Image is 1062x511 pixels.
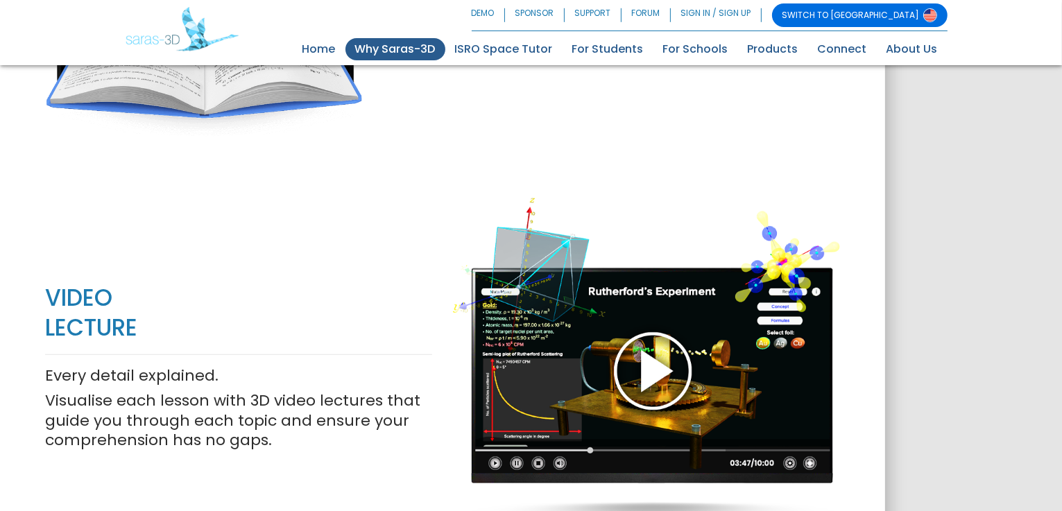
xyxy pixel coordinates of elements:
[653,38,738,60] a: For Schools
[563,38,653,60] a: For Students
[445,38,563,60] a: ISRO Space Tutor
[772,3,948,27] a: SWITCH TO [GEOGRAPHIC_DATA]
[738,38,808,60] a: Products
[923,8,937,22] img: Switch to USA
[565,3,622,27] a: SUPPORT
[808,38,877,60] a: Connect
[126,7,239,51] img: Saras 3D
[45,284,432,343] p: VIDEO LECTURE
[505,3,565,27] a: SPONSOR
[472,3,505,27] a: DEMO
[622,3,671,27] a: FORUM
[45,391,432,451] p: Visualise each lesson with 3D video lectures that guide you through each topic and ensure your co...
[877,38,948,60] a: About Us
[293,38,345,60] a: Home
[345,38,445,60] a: Why Saras-3D
[671,3,762,27] a: SIGN IN / SIGN UP
[45,366,432,386] p: Every detail explained.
